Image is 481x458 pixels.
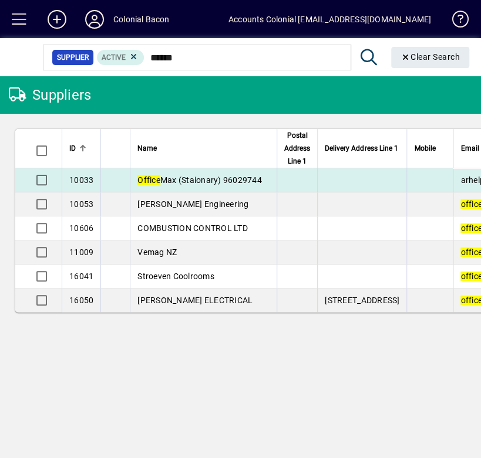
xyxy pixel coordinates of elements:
[137,175,262,185] span: Max (Staionary) 96029744
[76,9,113,30] button: Profile
[391,47,470,68] button: Clear
[284,129,310,168] span: Postal Address Line 1
[228,10,431,29] div: Accounts Colonial [EMAIL_ADDRESS][DOMAIN_NAME]
[443,2,466,40] a: Knowledge Base
[460,142,479,155] span: Email
[69,247,93,257] span: 11009
[57,52,89,63] span: Supplier
[325,296,399,305] span: [STREET_ADDRESS]
[9,86,91,104] div: Suppliers
[325,142,398,155] span: Delivery Address Line 1
[69,223,93,233] span: 10606
[69,296,93,305] span: 16050
[69,142,93,155] div: ID
[38,9,76,30] button: Add
[102,53,126,62] span: Active
[137,272,214,281] span: Stroeven Coolrooms
[137,142,157,155] span: Name
[414,142,446,155] div: Mobile
[137,175,160,185] em: Office
[137,247,177,257] span: Vemag NZ
[69,199,93,209] span: 10053
[113,10,169,29] div: Colonial Bacon
[414,142,435,155] span: Mobile
[69,142,76,155] span: ID
[401,52,460,62] span: Clear Search
[137,142,270,155] div: Name
[69,272,93,281] span: 16041
[69,175,93,185] span: 10033
[137,223,248,233] span: COMBUSTION CONTROL LTD
[137,199,248,209] span: [PERSON_NAME] Engineering
[97,50,144,65] mat-chip: Activation Status: Active
[137,296,253,305] span: [PERSON_NAME] ELECTRICAL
